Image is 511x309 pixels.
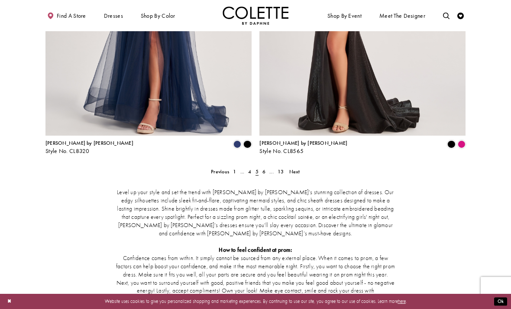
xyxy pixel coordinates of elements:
[233,140,241,148] i: Navy Blue
[233,168,236,175] span: 1
[47,297,464,306] p: Website uses cookies to give you personalized shopping and marketing experiences. By continuing t...
[287,167,302,176] a: Next Page
[45,147,90,155] span: Style No. CL8320
[262,168,265,175] span: 6
[209,167,231,176] a: Prev Page
[259,140,347,146] span: [PERSON_NAME] by [PERSON_NAME]
[45,7,87,25] a: Find a store
[116,189,395,238] p: Level up your style and set the trend with [PERSON_NAME] by [PERSON_NAME]’s stunning collection o...
[255,168,259,175] span: 5
[45,140,133,154] div: Colette by Daphne Style No. CL8320
[289,168,300,175] span: Next
[494,297,507,306] button: Submit Dialog
[269,168,274,175] span: ...
[219,246,292,254] strong: How to feel confident at prom:
[259,147,304,155] span: Style No. CL8565
[260,167,267,176] a: 6
[231,167,238,176] a: 1
[139,7,177,25] span: Shop by color
[238,167,246,176] a: ...
[116,254,395,304] p: Confidence comes from within. It simply cannot be sourced from any external place. When it comes ...
[57,13,86,19] span: Find a store
[278,168,284,175] span: 13
[456,7,466,25] a: Check Wishlist
[378,7,427,25] a: Meet the designer
[223,7,288,25] img: Colette by Daphne
[104,13,123,19] span: Dresses
[458,140,466,148] i: Fuchsia
[246,167,253,176] a: 4
[102,7,125,25] span: Dresses
[211,168,229,175] span: Previous
[268,167,276,176] a: ...
[4,296,15,307] button: Close Dialog
[243,140,251,148] i: Black
[276,167,286,176] a: 13
[326,7,363,25] span: Shop By Event
[240,168,245,175] span: ...
[327,13,362,19] span: Shop By Event
[259,140,347,154] div: Colette by Daphne Style No. CL8565
[379,13,425,19] span: Meet the designer
[45,140,133,146] span: [PERSON_NAME] by [PERSON_NAME]
[253,167,260,176] span: Current page
[447,140,455,148] i: Black
[141,13,175,19] span: Shop by color
[398,298,406,304] a: here
[441,7,451,25] a: Toggle search
[223,7,288,25] a: Visit Home Page
[248,168,251,175] span: 4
